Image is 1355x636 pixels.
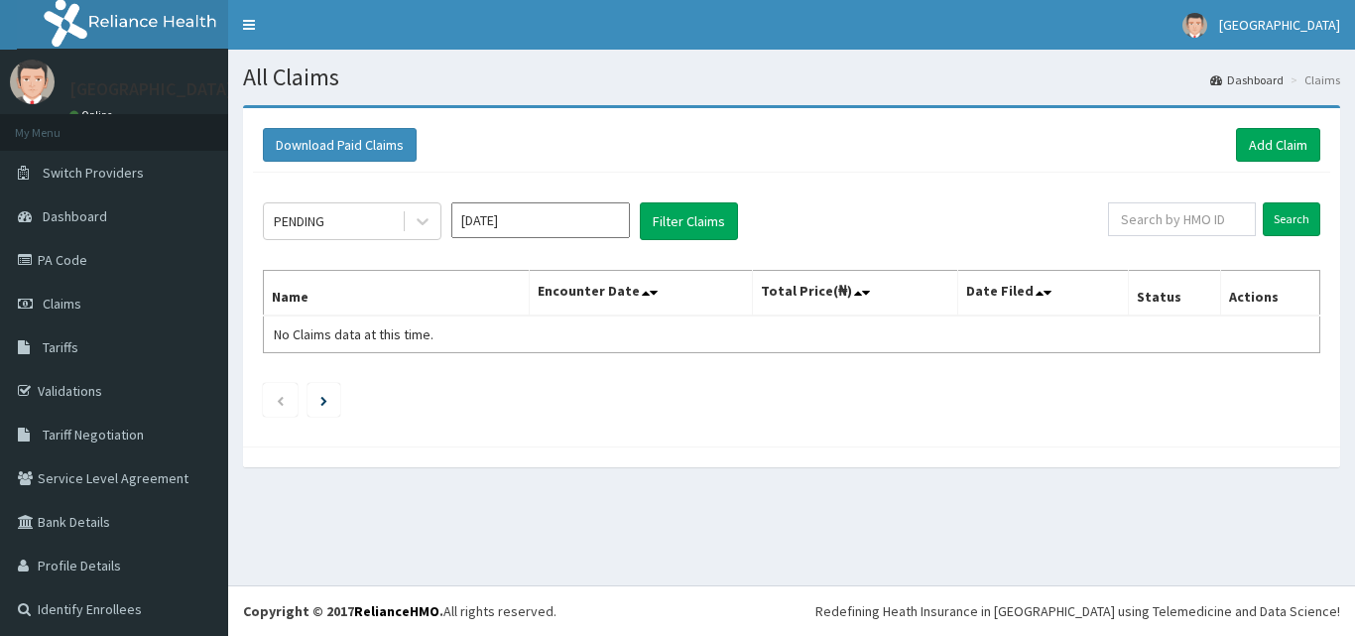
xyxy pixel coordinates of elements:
[43,338,78,356] span: Tariffs
[530,271,752,317] th: Encounter Date
[276,391,285,409] a: Previous page
[243,602,443,620] strong: Copyright © 2017 .
[274,325,433,343] span: No Claims data at this time.
[1219,16,1340,34] span: [GEOGRAPHIC_DATA]
[43,295,81,313] span: Claims
[228,585,1355,636] footer: All rights reserved.
[320,391,327,409] a: Next page
[815,601,1340,621] div: Redefining Heath Insurance in [GEOGRAPHIC_DATA] using Telemedicine and Data Science!
[640,202,738,240] button: Filter Claims
[354,602,439,620] a: RelianceHMO
[10,60,55,104] img: User Image
[451,202,630,238] input: Select Month and Year
[1108,202,1256,236] input: Search by HMO ID
[69,108,117,122] a: Online
[1236,128,1320,162] a: Add Claim
[43,426,144,444] span: Tariff Negotiation
[1182,13,1207,38] img: User Image
[1220,271,1319,317] th: Actions
[264,271,530,317] th: Name
[43,164,144,182] span: Switch Providers
[1286,71,1340,88] li: Claims
[263,128,417,162] button: Download Paid Claims
[1263,202,1320,236] input: Search
[69,80,233,98] p: [GEOGRAPHIC_DATA]
[1210,71,1284,88] a: Dashboard
[274,211,324,231] div: PENDING
[958,271,1129,317] th: Date Filed
[43,207,107,225] span: Dashboard
[752,271,958,317] th: Total Price(₦)
[1129,271,1221,317] th: Status
[243,64,1340,90] h1: All Claims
